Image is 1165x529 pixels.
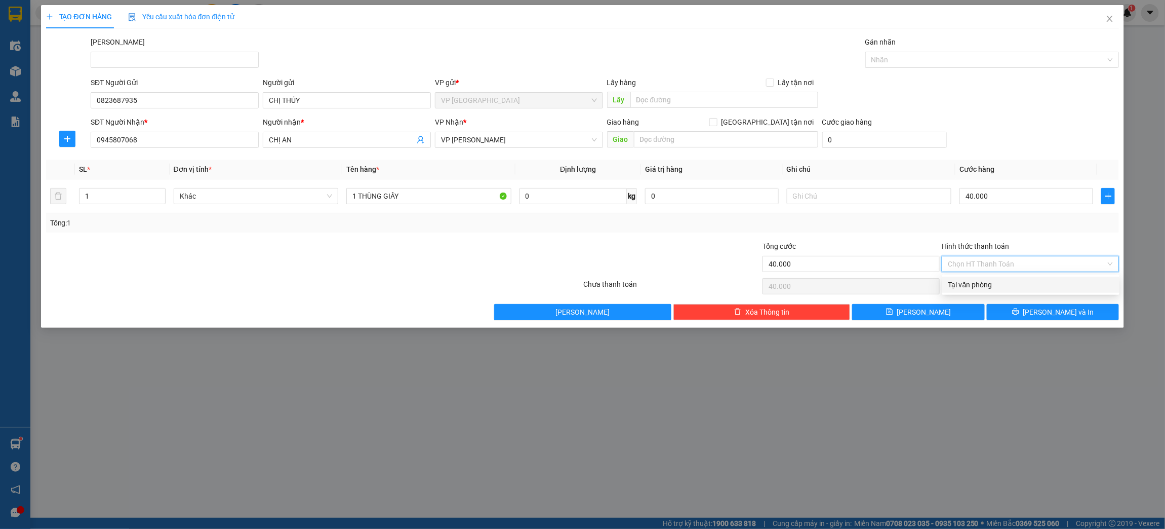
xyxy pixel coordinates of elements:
span: user-add [417,136,425,144]
span: TẠO ĐƠN HÀNG [46,13,112,21]
span: Xóa Thông tin [745,307,789,318]
input: Dọc đường [630,92,818,108]
span: VP Nhận [435,118,463,126]
span: plus [1102,192,1115,200]
span: plus [60,135,75,143]
span: kg [627,188,637,204]
label: Mã ĐH [91,38,145,46]
input: VD: Bàn, Ghế [346,188,511,204]
span: VP Nha Trang [441,93,597,108]
div: VP gửi [435,77,603,88]
div: SĐT Người Gửi [91,77,259,88]
span: [PERSON_NAME] và In [1023,307,1094,318]
input: Ghi Chú [787,188,952,204]
button: [PERSON_NAME] [494,304,671,320]
span: [PERSON_NAME] [555,307,610,318]
span: Lấy hàng [607,79,636,87]
img: logo.jpg [5,5,41,41]
div: Người nhận [263,117,431,128]
span: Lấy tận nơi [774,77,818,88]
div: Tổng: 1 [50,217,450,229]
input: 0 [645,188,778,204]
input: Dọc đường [634,131,818,147]
label: Cước giao hàng [822,118,872,126]
div: Tại văn phòng [948,279,1113,290]
button: plus [1101,188,1115,204]
label: Hình thức thanh toán [942,242,1009,250]
span: Giao [607,131,634,147]
th: Ghi chú [783,160,956,179]
label: Gán nhãn [865,38,896,46]
li: VP VP [GEOGRAPHIC_DATA] [5,55,70,88]
span: close [1106,15,1114,23]
li: VP VP [PERSON_NAME] [70,55,135,77]
button: deleteXóa Thông tin [673,304,851,320]
span: Định lượng [560,165,596,173]
span: [GEOGRAPHIC_DATA] tận nơi [717,117,818,128]
span: SL [79,165,87,173]
div: Người gửi [263,77,431,88]
li: Nam Hải Limousine [5,5,147,43]
span: [PERSON_NAME] [897,307,951,318]
button: delete [50,188,66,204]
div: SĐT Người Nhận [91,117,259,128]
span: plus [46,13,53,20]
input: Cước giao hàng [822,132,947,148]
button: plus [59,131,75,147]
span: Đơn vị tính [174,165,212,173]
span: Lấy [607,92,630,108]
button: printer[PERSON_NAME] và In [987,304,1119,320]
span: delete [734,308,741,316]
span: Tên hàng [346,165,379,173]
span: Cước hàng [959,165,994,173]
span: VP Phan Thiết [441,132,597,147]
input: Mã ĐH [91,52,259,68]
span: Giá trị hàng [645,165,682,173]
span: printer [1012,308,1019,316]
img: icon [128,13,136,21]
span: Giao hàng [607,118,639,126]
div: Chưa thanh toán [582,279,761,296]
span: Khác [180,188,333,204]
button: Close [1096,5,1124,33]
span: save [886,308,893,316]
span: Tổng cước [762,242,796,250]
span: Yêu cầu xuất hóa đơn điện tử [128,13,235,21]
button: save[PERSON_NAME] [852,304,984,320]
